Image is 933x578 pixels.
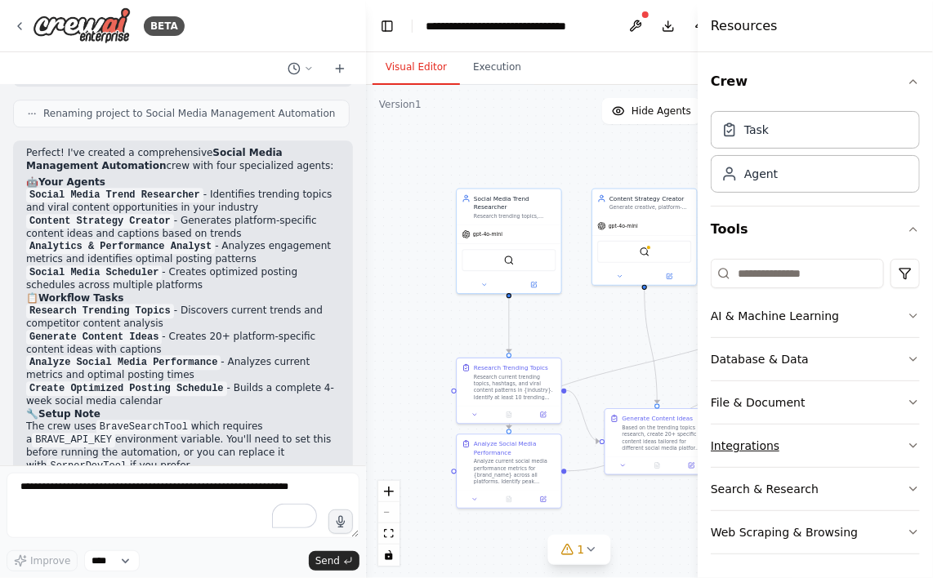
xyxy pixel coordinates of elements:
[711,207,920,252] button: Tools
[26,305,340,331] li: - Discovers current trends and competitor content analysis
[711,351,809,367] div: Database & Data
[567,386,600,446] g: Edge from addb7baf-6e84-4834-b0c6-61395c2c5d96 to 6b7e02e3-0e67-484c-8bf9-81c640f7f7ae
[711,394,806,411] div: File & Document
[711,59,920,104] button: Crew
[315,554,340,567] span: Send
[328,509,353,534] button: Click to speak your automation idea
[26,239,215,254] code: Analytics & Performance Analyst
[26,330,162,345] code: Generate Content Ideas
[26,266,340,292] li: - Creates optimized posting schedules across multiple platforms
[677,460,707,470] button: Open in side panel
[744,122,769,138] div: Task
[622,414,693,422] div: Generate Content Ideas
[605,408,711,474] div: Generate Content IdeasBased on the trending topics research, create 20+ specific content ideas ta...
[640,247,650,256] img: BraveSearchTool
[567,390,748,475] g: Edge from 32bc45be-52fa-4c06-8be9-8fde17fa8f0a to 2ba74b62-d598-4678-8114-3aec032ea2b6
[26,147,283,171] strong: Social Media Management Automation
[26,331,340,357] li: - Creates 20+ platform-specific content ideas with captions
[474,194,556,211] div: Social Media Trend Researcher
[378,502,400,523] button: zoom out
[711,295,920,337] button: AI & Machine Learning
[711,308,839,324] div: AI & Machine Learning
[376,15,399,38] button: Hide left sidebar
[711,425,920,467] button: Integrations
[460,51,534,85] button: Execution
[744,166,778,182] div: Agent
[38,408,100,420] strong: Setup Note
[711,338,920,380] button: Database & Data
[26,188,203,202] code: Social Media Trend Researcher
[30,554,70,567] span: Improve
[711,468,920,510] button: Search & Research
[378,481,400,566] div: React Flow controls
[474,363,548,371] div: Research Trending Topics
[456,358,562,424] div: Research Trending TopicsResearch current trending topics, hashtags, and viral content patterns in...
[529,494,558,504] button: Open in side panel
[474,458,556,485] div: Analyze current social media performance metrics for {brand_name} across all platforms. Identify ...
[529,410,558,420] button: Open in side panel
[711,438,779,454] div: Integrations
[26,356,340,382] li: - Analyzes current metrics and optimal posting times
[510,280,558,290] button: Open in side panel
[96,420,191,434] code: BraveSearchTool
[505,298,784,429] g: Edge from 2763bb60-9da8-4377-9ea4-bdf1c39fd44c to 32bc45be-52fa-4c06-8be9-8fde17fa8f0a
[640,460,676,470] button: No output available
[32,433,115,447] code: BRAVE_API_KEY
[26,304,174,318] code: Research Trending Topics
[26,214,174,229] code: Content Strategy Creator
[378,545,400,566] button: toggle interactivity
[548,535,611,565] button: 1
[26,147,340,172] p: Perfect! I've created a comprehensive crew with four specialized agents:
[578,541,585,558] span: 1
[26,292,340,305] h2: 📋
[26,265,162,280] code: Social Media Scheduler
[281,59,320,78] button: Switch to previous chat
[38,176,105,188] strong: Your Agents
[26,355,221,370] code: Analyze Social Media Performance
[632,104,691,118] span: Hide Agents
[609,204,692,211] div: Generate creative, platform-specific social media content ideas and captions based on trending to...
[26,381,227,396] code: Create Optimized Posting Schedule
[474,374,556,401] div: Research current trending topics, hashtags, and viral content patterns in {industry}. Identify at...
[426,18,609,34] nav: breadcrumb
[491,494,527,504] button: No output available
[144,16,185,36] div: BETA
[47,459,130,474] code: SerperDevTool
[456,433,562,509] div: Analyze Social Media PerformanceAnalyze current social media performance metrics for {brand_name}...
[711,16,778,36] h4: Resources
[711,481,819,497] div: Search & Research
[373,51,460,85] button: Visual Editor
[456,189,562,295] div: Social Media Trend ResearcherResearch trending topics, hashtags, and content patterns in {industr...
[26,420,340,473] p: The crew uses which requires a environment variable. You'll need to set this before running the a...
[378,523,400,545] button: fit view
[327,59,353,78] button: Start a new chat
[26,215,340,241] li: - Generates platform-specific content ideas and captions based on trends
[504,256,514,265] img: SerperDevTool
[505,289,513,353] g: Edge from c6cf99ea-63b2-4b7e-9ef9-03cb16fb0e57 to addb7baf-6e84-4834-b0c6-61395c2c5d96
[641,289,662,403] g: Edge from 08202d36-1fc2-44a1-986d-d9f60d2a841f to 6b7e02e3-0e67-484c-8bf9-81c640f7f7ae
[26,382,340,408] li: - Builds a complete 4-week social media calendar
[38,292,123,304] strong: Workflow Tasks
[609,194,692,202] div: Content Strategy Creator
[711,381,920,424] button: File & Document
[645,271,694,281] button: Open in side panel
[711,511,920,554] button: Web Scraping & Browsing
[33,7,131,44] img: Logo
[379,98,422,111] div: Version 1
[711,252,920,567] div: Tools
[711,104,920,206] div: Crew
[7,473,359,538] textarea: To enrich screen reader interactions, please activate Accessibility in Grammarly extension settings
[609,223,638,229] span: gpt-4o-mini
[309,551,359,571] button: Send
[26,176,340,189] h2: 🤖
[591,189,698,286] div: Content Strategy CreatorGenerate creative, platform-specific social media content ideas and capti...
[473,231,502,238] span: gpt-4o-mini
[474,213,556,220] div: Research trending topics, hashtags, and content patterns in {industry} to identify opportunities ...
[711,524,858,540] div: Web Scraping & Browsing
[7,550,78,571] button: Improve
[602,98,701,124] button: Hide Agents
[43,107,336,120] span: Renaming project to Social Media Management Automation
[26,408,340,421] h2: 🔧
[622,425,704,451] div: Based on the trending topics research, create 20+ specific content ideas tailored for different s...
[26,240,340,266] li: - Analyzes engagement metrics and identifies optimal posting patterns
